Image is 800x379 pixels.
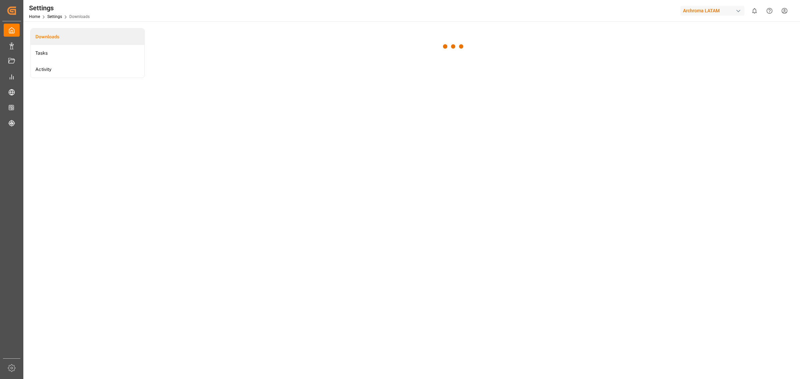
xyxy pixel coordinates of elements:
a: Settings [47,14,62,19]
a: Downloads [31,29,144,45]
div: Archroma LATAM [680,6,744,16]
div: Settings [29,3,90,13]
a: Home [29,14,40,19]
a: Activity [31,61,144,78]
button: Archroma LATAM [680,4,747,17]
button: show 0 new notifications [747,3,762,18]
button: Help Center [762,3,777,18]
a: Tasks [31,45,144,61]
